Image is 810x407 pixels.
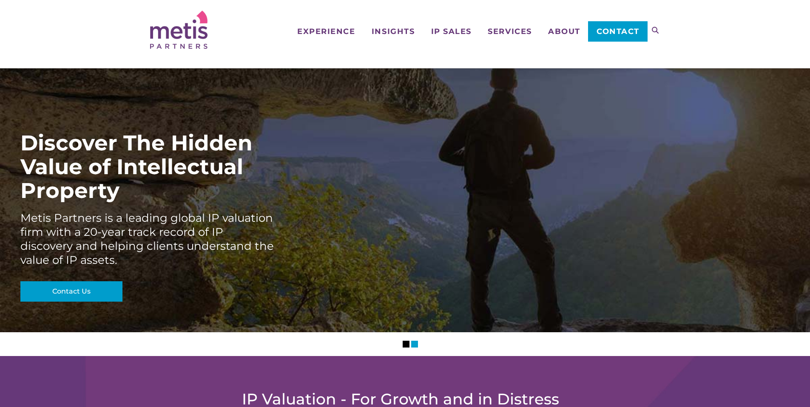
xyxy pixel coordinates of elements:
a: Contact Us [20,281,122,302]
div: Discover The Hidden Value of Intellectual Property [20,131,276,203]
span: About [548,28,580,35]
span: Services [488,28,531,35]
span: Contact [597,28,639,35]
span: IP Sales [431,28,472,35]
a: Contact [588,21,647,42]
span: Experience [297,28,355,35]
img: Metis Partners [150,11,207,49]
li: Slider Page 2 [411,341,418,348]
div: Metis Partners is a leading global IP valuation firm with a 20-year track record of IP discovery ... [20,211,276,267]
span: Insights [372,28,415,35]
li: Slider Page 1 [403,341,409,348]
